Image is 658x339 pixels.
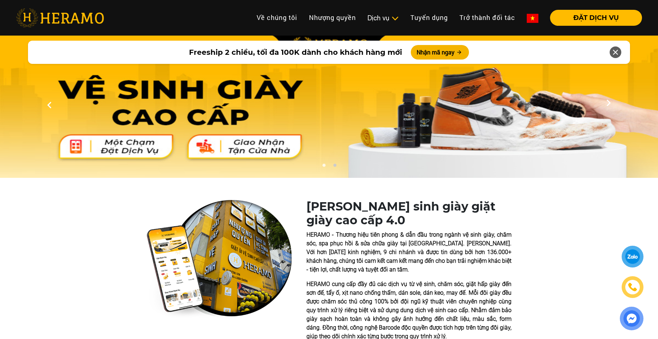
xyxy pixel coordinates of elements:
[331,163,338,171] button: 2
[251,10,303,25] a: Về chúng tôi
[147,200,292,319] img: heramo-quality-banner
[405,10,454,25] a: Tuyển dụng
[623,277,642,297] a: phone-icon
[550,10,642,26] button: ĐẶT DỊCH VỤ
[303,10,362,25] a: Nhượng quyền
[527,14,538,23] img: vn-flag.png
[16,8,104,27] img: heramo-logo.png
[411,45,469,60] button: Nhận mã ngay
[391,15,399,22] img: subToggleIcon
[629,283,637,291] img: phone-icon
[320,163,327,171] button: 1
[368,13,399,23] div: Dịch vụ
[454,10,521,25] a: Trở thành đối tác
[544,15,642,21] a: ĐẶT DỊCH VỤ
[189,47,402,58] span: Freeship 2 chiều, tối đa 100K dành cho khách hàng mới
[306,230,511,274] p: HERAMO - Thương hiệu tiên phong & dẫn đầu trong ngành vệ sinh giày, chăm sóc, spa phục hồi & sửa ...
[306,200,511,228] h1: [PERSON_NAME] sinh giày giặt giày cao cấp 4.0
